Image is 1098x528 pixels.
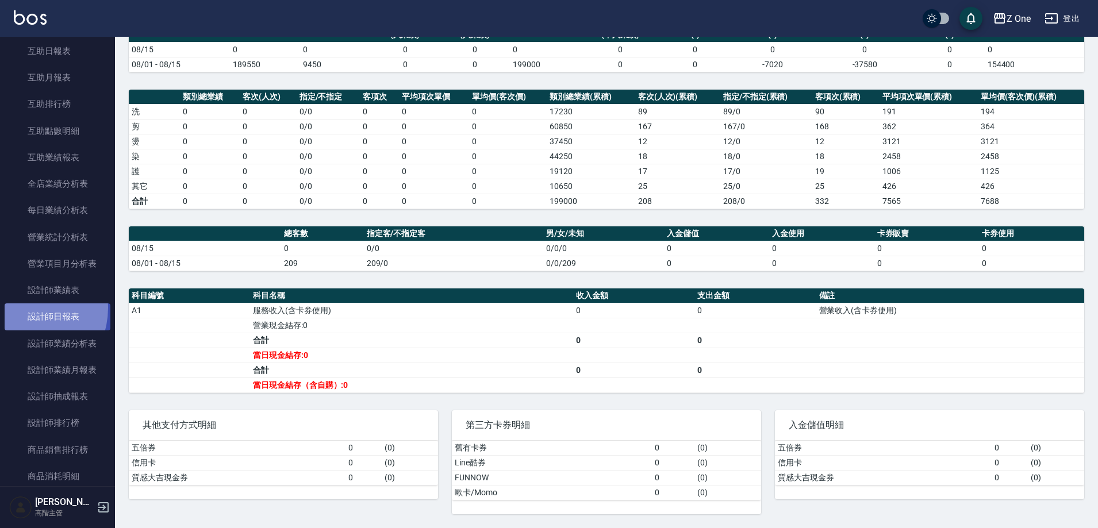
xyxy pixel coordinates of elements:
td: 0 [573,333,694,348]
td: 0/0 [297,194,360,209]
td: 0 [360,134,399,149]
td: 0 [769,241,874,256]
td: 0 [399,179,469,194]
td: 9450 [300,57,370,72]
td: 營業現金結存:0 [250,318,573,333]
td: 0 [360,194,399,209]
td: 18 [812,149,880,164]
td: 0 [979,256,1084,271]
th: 科目編號 [129,288,250,303]
a: 互助排行榜 [5,91,110,117]
th: 科目名稱 [250,288,573,303]
td: 0 [661,57,731,72]
th: 客次(人次) [240,90,297,105]
td: 209/0 [364,256,544,271]
div: Z One [1007,11,1031,26]
td: 0 [360,179,399,194]
td: 0 [694,363,816,377]
td: 0 [180,179,240,194]
td: 0 [345,470,382,485]
td: 0 [874,256,980,271]
td: 0 [240,194,297,209]
th: 客次(人次)(累積) [635,90,720,105]
td: ( 0 ) [694,485,761,500]
td: 0 [661,42,731,57]
button: save [959,7,982,30]
td: 0 [694,303,816,318]
td: 3121 [880,134,978,149]
td: 0 / 0 [297,104,360,119]
span: 第三方卡券明細 [466,419,747,431]
td: 0 [580,42,661,57]
td: 質感大吉現金券 [129,470,345,485]
td: 7565 [880,194,978,209]
td: ( 0 ) [694,470,761,485]
table: a dense table [452,441,761,500]
a: 設計師抽成報表 [5,383,110,410]
td: 25 / 0 [720,179,812,194]
td: 199000 [510,57,580,72]
td: 0 [652,470,695,485]
td: 0 [874,241,980,256]
table: a dense table [129,288,1084,393]
td: 2458 [880,149,978,164]
a: 設計師業績表 [5,277,110,303]
a: 營業統計分析表 [5,224,110,250]
p: 高階主管 [35,508,94,518]
td: 37450 [547,134,635,149]
td: 剪 [129,119,180,134]
td: 0 [240,134,297,149]
td: 154400 [985,57,1084,72]
td: ( 0 ) [382,470,438,485]
td: 0 [469,149,547,164]
td: 信用卡 [775,455,992,470]
th: 卡券販賣 [874,226,980,241]
td: 0 [240,119,297,134]
td: 60850 [547,119,635,134]
table: a dense table [129,226,1084,271]
a: 商品消耗明細 [5,463,110,490]
th: 客項次 [360,90,399,105]
td: 25 [812,179,880,194]
td: 0 [769,256,874,271]
td: 0 / 0 [297,134,360,149]
td: 0 [652,441,695,456]
a: 互助日報表 [5,38,110,64]
td: 2458 [978,149,1084,164]
td: 燙 [129,134,180,149]
td: 0 [230,42,300,57]
td: 0 [360,149,399,164]
td: ( 0 ) [1028,441,1084,456]
td: ( 0 ) [382,441,438,456]
td: ( 0 ) [1028,455,1084,470]
th: 指定/不指定(累積) [720,90,812,105]
td: 1006 [880,164,978,179]
td: 0 [440,57,510,72]
th: 類別總業績(累積) [547,90,635,105]
td: 服務收入(含卡券使用) [250,303,573,318]
td: 3121 [978,134,1084,149]
td: 0 [240,149,297,164]
button: 登出 [1040,8,1084,29]
a: 互助業績報表 [5,144,110,171]
td: 0 / 0 [297,179,360,194]
td: 0 [281,241,364,256]
td: 0 [469,194,547,209]
td: 0 [694,333,816,348]
td: 0 [985,42,1084,57]
button: Z One [988,7,1035,30]
td: 0 [440,42,510,57]
td: 12 / 0 [720,134,812,149]
td: 0 [992,455,1028,470]
td: 12 [812,134,880,149]
td: 當日現金結存:0 [250,348,573,363]
td: 12 [635,134,720,149]
td: 08/01 - 08/15 [129,57,230,72]
th: 入金使用 [769,226,874,241]
td: 10650 [547,179,635,194]
td: 18 / 0 [720,149,812,164]
td: 0 [399,104,469,119]
table: a dense table [129,16,1084,72]
th: 指定/不指定 [297,90,360,105]
a: 商品銷售排行榜 [5,437,110,463]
